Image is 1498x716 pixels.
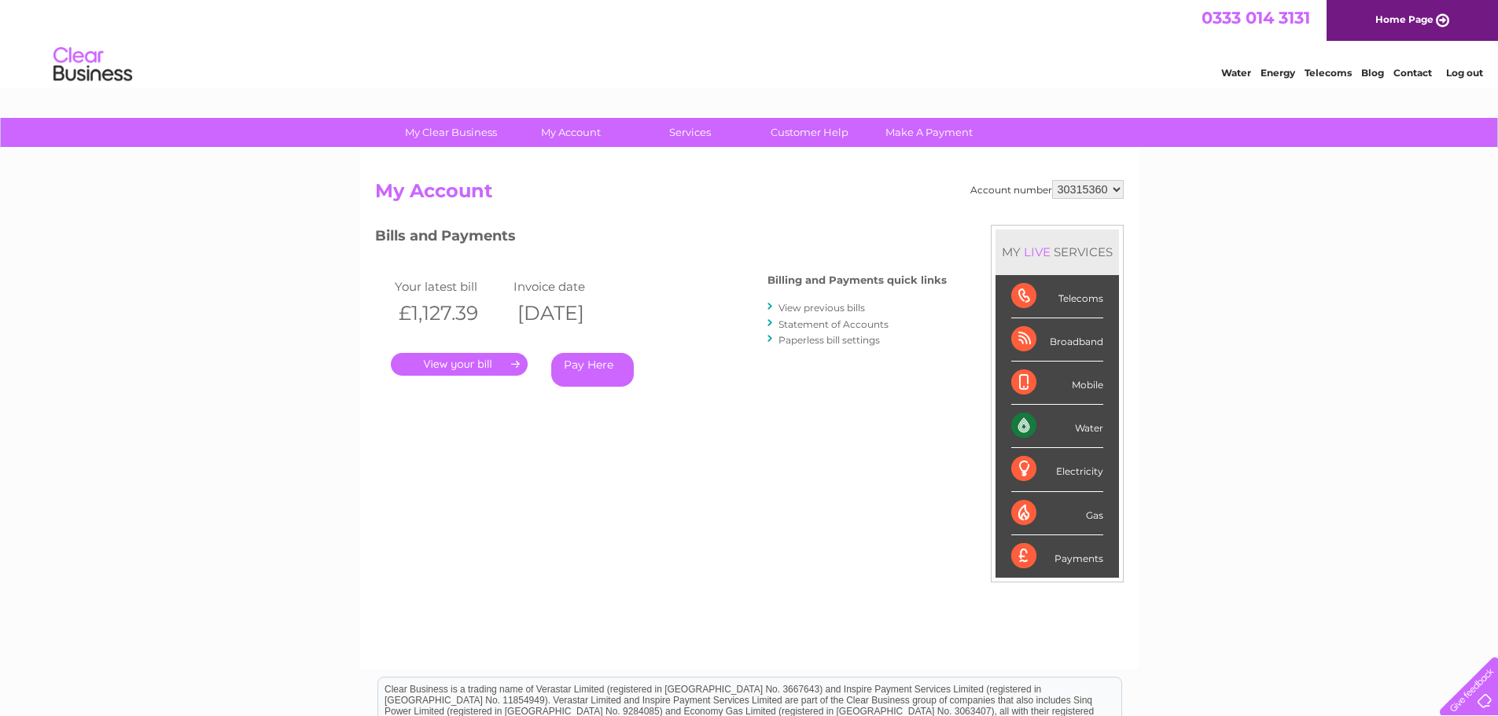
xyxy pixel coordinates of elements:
[53,41,133,89] img: logo.png
[506,118,635,147] a: My Account
[1361,67,1384,79] a: Blog
[375,180,1124,210] h2: My Account
[1011,492,1103,535] div: Gas
[1011,318,1103,362] div: Broadband
[1011,405,1103,448] div: Water
[1393,67,1432,79] a: Contact
[625,118,755,147] a: Services
[375,225,947,252] h3: Bills and Payments
[1021,244,1054,259] div: LIVE
[1305,67,1352,79] a: Telecoms
[745,118,874,147] a: Customer Help
[767,274,947,286] h4: Billing and Payments quick links
[1011,448,1103,491] div: Electricity
[1446,67,1483,79] a: Log out
[1261,67,1295,79] a: Energy
[386,118,516,147] a: My Clear Business
[391,297,510,329] th: £1,127.39
[778,318,889,330] a: Statement of Accounts
[551,353,634,387] a: Pay Here
[864,118,994,147] a: Make A Payment
[391,276,510,297] td: Your latest bill
[778,334,880,346] a: Paperless bill settings
[1011,275,1103,318] div: Telecoms
[1202,8,1310,28] a: 0333 014 3131
[996,229,1119,274] div: MY SERVICES
[1011,535,1103,578] div: Payments
[970,180,1124,199] div: Account number
[510,297,628,329] th: [DATE]
[1011,362,1103,405] div: Mobile
[1221,67,1251,79] a: Water
[510,276,628,297] td: Invoice date
[378,9,1121,76] div: Clear Business is a trading name of Verastar Limited (registered in [GEOGRAPHIC_DATA] No. 3667643...
[778,302,865,314] a: View previous bills
[391,353,528,376] a: .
